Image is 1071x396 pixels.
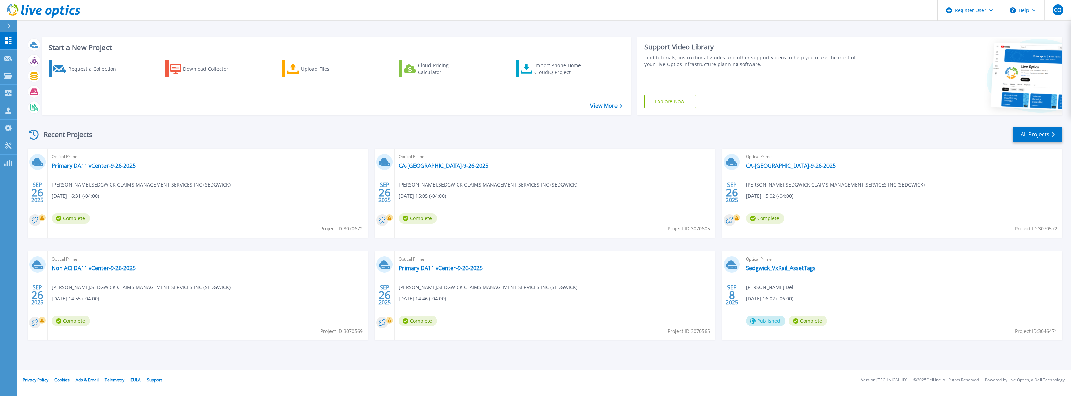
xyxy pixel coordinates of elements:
[399,181,577,189] span: [PERSON_NAME] , SEDGWICK CLAIMS MANAGEMENT SERVICES INC (SEDGWICK)
[49,44,622,51] h3: Start a New Project
[418,62,473,76] div: Cloud Pricing Calculator
[49,60,125,77] a: Request a Collection
[725,283,738,308] div: SEP 2025
[130,377,141,383] a: EULA
[52,316,90,326] span: Complete
[399,192,446,200] span: [DATE] 15:05 (-04:00)
[399,316,437,326] span: Complete
[746,255,1058,263] span: Optical Prime
[378,180,391,205] div: SEP 2025
[399,213,437,224] span: Complete
[378,190,391,195] span: 26
[644,95,696,108] a: Explore Now!
[183,62,238,76] div: Download Collector
[746,162,836,169] a: CA-[GEOGRAPHIC_DATA]-9-26-2025
[746,295,793,302] span: [DATE] 16:02 (-06:00)
[644,54,865,68] div: Find tutorials, instructional guides and other support videos to help you make the most of your L...
[52,162,136,169] a: Primary DA11 vCenter-9-26-2025
[726,190,738,195] span: 26
[23,377,48,383] a: Privacy Policy
[320,327,363,335] span: Project ID: 3070569
[399,255,711,263] span: Optical Prime
[668,327,710,335] span: Project ID: 3070565
[746,153,1058,160] span: Optical Prime
[746,192,793,200] span: [DATE] 15:02 (-04:00)
[590,103,622,109] a: View More
[378,292,391,298] span: 26
[52,192,99,200] span: [DATE] 16:31 (-04:00)
[378,283,391,308] div: SEP 2025
[399,265,483,272] a: Primary DA11 vCenter-9-26-2025
[76,377,99,383] a: Ads & Email
[399,284,577,291] span: [PERSON_NAME] , SEDGWICK CLAIMS MANAGEMENT SERVICES INC (SEDGWICK)
[746,213,784,224] span: Complete
[725,180,738,205] div: SEP 2025
[105,377,124,383] a: Telemetry
[789,316,827,326] span: Complete
[746,181,925,189] span: [PERSON_NAME] , SEDGWICK CLAIMS MANAGEMENT SERVICES INC (SEDGWICK)
[31,283,44,308] div: SEP 2025
[644,43,865,51] div: Support Video Library
[54,377,70,383] a: Cookies
[52,265,136,272] a: Non ACI DA11 vCenter-9-26-2025
[52,153,364,160] span: Optical Prime
[31,180,44,205] div: SEP 2025
[399,60,475,77] a: Cloud Pricing Calculator
[1013,127,1062,142] a: All Projects
[1015,225,1057,232] span: Project ID: 3070572
[729,292,735,298] span: 8
[668,225,710,232] span: Project ID: 3070605
[1054,7,1061,13] span: CO
[399,153,711,160] span: Optical Prime
[26,126,102,143] div: Recent Projects
[52,295,99,302] span: [DATE] 14:55 (-04:00)
[399,295,446,302] span: [DATE] 14:46 (-04:00)
[52,181,231,189] span: [PERSON_NAME] , SEDGWICK CLAIMS MANAGEMENT SERVICES INC (SEDGWICK)
[31,190,43,195] span: 26
[31,292,43,298] span: 26
[165,60,242,77] a: Download Collector
[52,213,90,224] span: Complete
[282,60,359,77] a: Upload Files
[52,284,231,291] span: [PERSON_NAME] , SEDGWICK CLAIMS MANAGEMENT SERVICES INC (SEDGWICK)
[534,62,588,76] div: Import Phone Home CloudIQ Project
[320,225,363,232] span: Project ID: 3070672
[861,378,907,382] li: Version: [TECHNICAL_ID]
[68,62,123,76] div: Request a Collection
[52,255,364,263] span: Optical Prime
[746,265,816,272] a: Sedgwick_VxRail_AssetTags
[301,62,356,76] div: Upload Files
[746,284,795,291] span: [PERSON_NAME] , Dell
[147,377,162,383] a: Support
[913,378,979,382] li: © 2025 Dell Inc. All Rights Reserved
[399,162,488,169] a: CA-[GEOGRAPHIC_DATA]-9-26-2025
[1015,327,1057,335] span: Project ID: 3046471
[746,316,785,326] span: Published
[985,378,1065,382] li: Powered by Live Optics, a Dell Technology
